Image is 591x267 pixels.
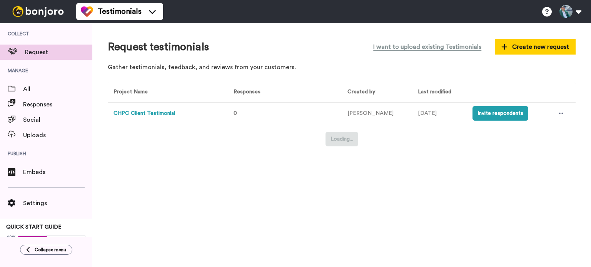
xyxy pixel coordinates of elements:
button: Invite respondents [472,106,528,121]
th: Created by [342,82,412,103]
th: Last modified [412,82,466,103]
button: Collapse menu [20,245,72,255]
span: Responses [230,89,260,95]
p: Gather testimonials, feedback, and reviews from your customers. [108,63,576,72]
span: All [23,85,92,94]
span: Embeds [23,167,92,177]
span: Collapse menu [35,247,66,253]
td: [PERSON_NAME] [342,103,412,124]
img: bj-logo-header-white.svg [9,6,67,17]
span: 42% [6,234,16,240]
span: I want to upload existing Testimonials [373,42,481,51]
button: Create new request [495,39,576,55]
span: 0 [234,111,237,116]
button: CHPC Client Testimonial [114,109,175,118]
img: tm-color.svg [81,5,93,18]
button: Loading... [326,132,358,146]
span: Uploads [23,131,92,140]
td: [DATE] [412,103,466,124]
th: Project Name [108,82,225,103]
span: Social [23,115,92,124]
h1: Request testimonials [108,41,209,53]
iframe: Intercom live chat [565,241,583,259]
span: Testimonials [98,6,142,17]
span: Responses [23,100,92,109]
span: QUICK START GUIDE [6,224,62,230]
button: I want to upload existing Testimonials [367,38,487,55]
span: Create new request [501,42,569,51]
span: Request [25,48,92,57]
span: Settings [23,199,92,208]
